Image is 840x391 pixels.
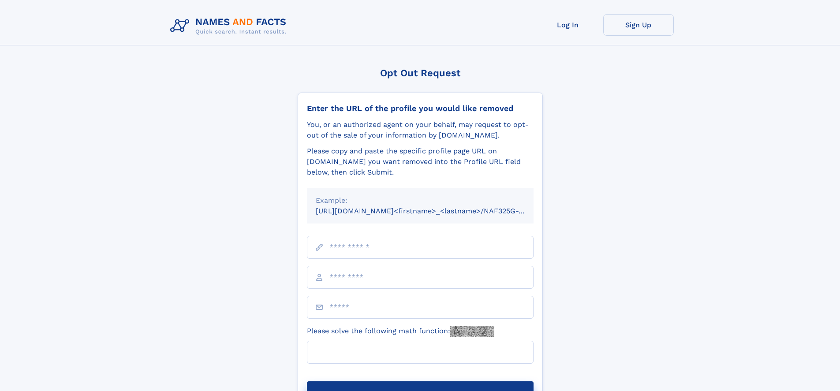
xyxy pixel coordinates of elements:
[316,195,525,206] div: Example:
[298,67,543,78] div: Opt Out Request
[533,14,603,36] a: Log In
[316,207,550,215] small: [URL][DOMAIN_NAME]<firstname>_<lastname>/NAF325G-xxxxxxxx
[307,119,534,141] div: You, or an authorized agent on your behalf, may request to opt-out of the sale of your informatio...
[603,14,674,36] a: Sign Up
[167,14,294,38] img: Logo Names and Facts
[307,104,534,113] div: Enter the URL of the profile you would like removed
[307,146,534,178] div: Please copy and paste the specific profile page URL on [DOMAIN_NAME] you want removed into the Pr...
[307,326,494,337] label: Please solve the following math function:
